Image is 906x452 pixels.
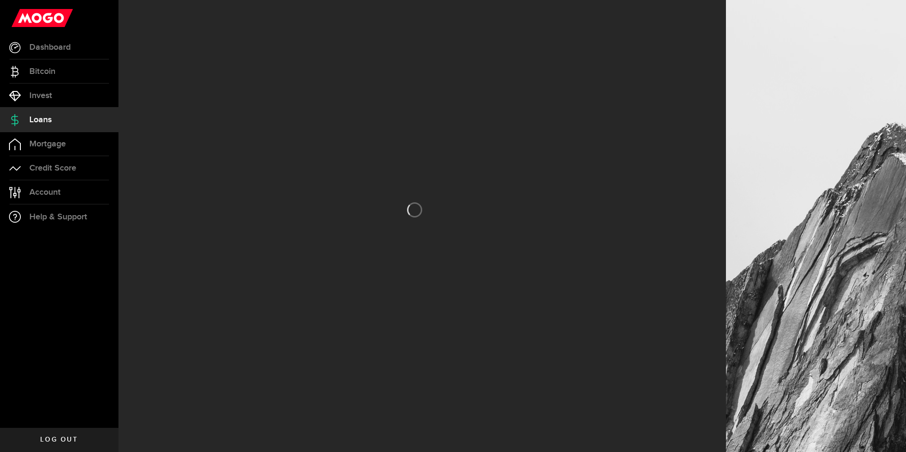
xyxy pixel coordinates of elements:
[29,213,87,221] span: Help & Support
[29,188,61,197] span: Account
[29,91,52,100] span: Invest
[40,436,78,443] span: Log out
[29,43,71,52] span: Dashboard
[29,140,66,148] span: Mortgage
[29,164,76,172] span: Credit Score
[29,116,52,124] span: Loans
[29,67,55,76] span: Bitcoin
